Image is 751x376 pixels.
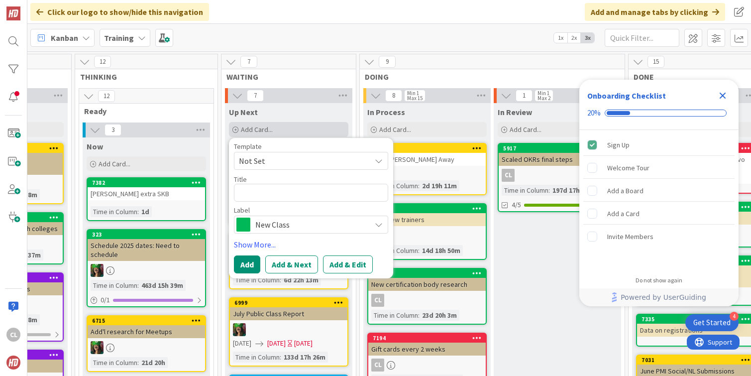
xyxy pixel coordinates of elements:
div: CL [368,294,486,307]
div: 4 [730,312,739,321]
div: Add a Board is incomplete. [583,180,735,202]
span: [DATE] [233,338,251,349]
div: Do not show again [636,276,682,284]
div: 6999 [234,299,347,306]
div: Min 1 [537,91,549,96]
div: Gift cards every 2 weeks [368,343,486,356]
span: New Class [255,218,366,232]
span: : [418,180,420,191]
div: Time in Column [371,310,418,321]
div: 7353Rank new trainers [368,204,486,226]
div: Add and manage tabs by clicking [585,3,725,21]
div: Close Checklist [715,88,731,104]
div: July Public Class Report [230,307,347,320]
span: Add Card... [510,125,541,134]
span: 2x [567,33,581,43]
span: 12 [94,56,111,68]
div: Footer [579,288,739,306]
div: 7194Gift cards every 2 weeks [368,334,486,356]
div: Time in Column [502,185,548,196]
div: 21d 20h [139,357,168,368]
input: Quick Filter... [605,29,679,47]
div: Time in Column [233,352,280,363]
div: CL [371,294,384,307]
div: 7382 [88,178,205,187]
div: 5917 [503,145,616,152]
div: Time in Column [91,280,137,291]
div: CL [502,169,515,182]
span: 9 [379,56,396,68]
span: [DATE] [267,338,286,349]
span: 12 [98,90,115,102]
span: 1 [516,90,533,102]
div: 323 [92,231,205,238]
span: DONE [634,72,751,82]
div: CL [6,328,20,342]
div: 7314 [373,270,486,277]
div: Invite Members is incomplete. [583,226,735,248]
div: Sign Up [607,139,630,151]
div: 6999July Public Class Report [230,298,347,320]
div: 0/1 [88,294,205,306]
span: : [418,245,420,256]
span: Label [234,207,250,214]
div: SL [88,264,205,277]
a: 7353Rank new trainersCLTime in Column:14d 18h 50m [367,203,487,260]
div: 6715 [92,317,205,324]
span: : [280,352,281,363]
div: Invite Members [607,231,653,243]
span: 7 [240,56,257,68]
span: In Review [498,107,532,117]
div: 7380While [PERSON_NAME] Away [368,144,486,166]
div: Add a Card [607,208,640,220]
div: SL [88,341,205,354]
div: Checklist progress: 20% [587,109,731,118]
div: Time in Column [233,274,280,285]
span: : [137,280,139,291]
span: Ready [84,106,201,116]
span: WAITING [226,72,343,82]
a: 7314New certification body researchCLTime in Column:23d 20h 3m [367,268,487,325]
div: CL [368,229,486,242]
div: 5917Scaled OKRs final steps [499,144,616,166]
span: 3 [105,124,121,136]
button: Add & Edit [323,255,373,273]
div: 323Schedule 2025 dates: Need to schedule [88,230,205,261]
div: 5917 [499,144,616,153]
div: Time in Column [371,180,418,191]
div: Checklist Container [579,80,739,306]
span: 4/5 [512,200,521,210]
a: 6715Add'l research for MeetupsSLTime in Column:21d 20h [87,315,206,372]
div: Add a Card is incomplete. [583,203,735,225]
div: 7194 [368,334,486,343]
span: THINKING [80,72,205,82]
span: DOING [365,72,612,82]
div: 197d 17h 19m [550,185,597,196]
div: CL [368,359,486,372]
label: Title [234,175,247,184]
div: Welcome Tour [607,162,649,174]
div: Sign Up is complete. [583,134,735,156]
div: 6715 [88,316,205,325]
div: New certification body research [368,278,486,291]
a: 7380While [PERSON_NAME] AwayTime in Column:2d 19h 11m [367,143,487,195]
span: : [418,310,420,321]
span: : [548,185,550,196]
span: Powered by UserGuiding [621,291,706,303]
span: Up Next [229,107,258,117]
div: Min 1 [407,91,419,96]
button: Add [234,255,260,273]
a: 6999July Public Class ReportSL[DATE][DATE][DATE]Time in Column:133d 17h 26m [229,297,348,367]
span: Template [234,143,262,150]
span: 0 / 1 [101,295,110,305]
div: 463d 15h 39m [139,280,186,291]
img: avatar [6,356,20,370]
img: Visit kanbanzone.com [6,6,20,20]
span: 1x [554,33,567,43]
div: Max 15 [407,96,423,101]
a: Powered by UserGuiding [584,288,734,306]
span: In Process [367,107,405,117]
span: : [280,274,281,285]
div: 6999 [230,298,347,307]
span: : [137,206,139,217]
